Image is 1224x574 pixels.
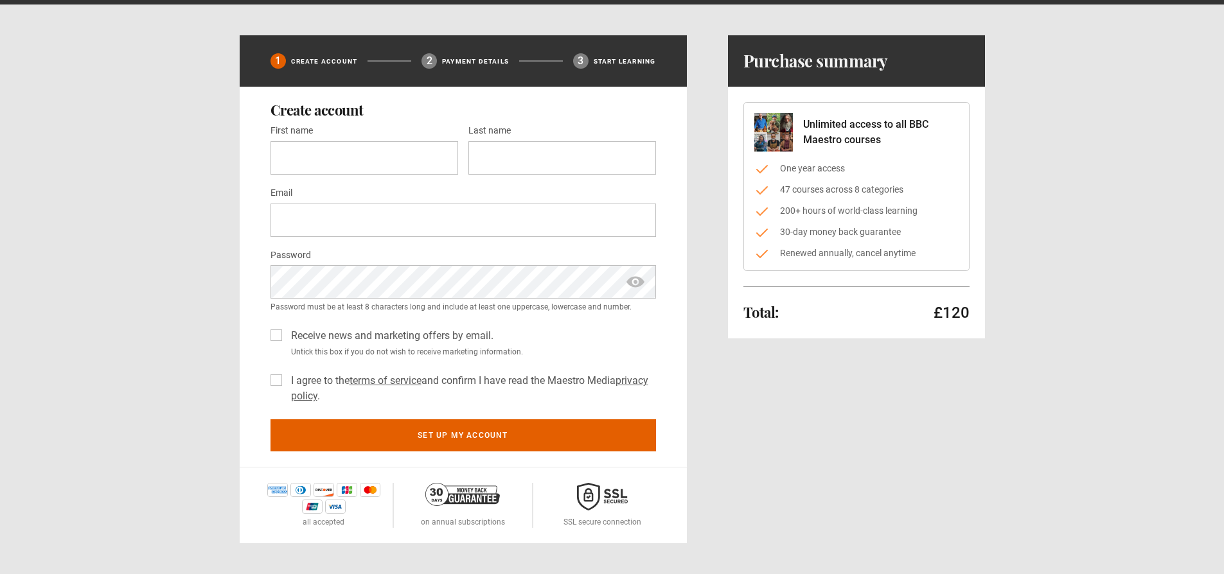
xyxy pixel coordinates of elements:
li: Renewed annually, cancel anytime [754,247,959,260]
label: Receive news and marketing offers by email. [286,328,493,344]
p: all accepted [303,516,344,528]
div: 3 [573,53,589,69]
img: diners [290,483,311,497]
p: £120 [934,302,970,323]
label: Email [271,186,292,201]
p: Start learning [594,57,656,66]
p: Unlimited access to all BBC Maestro courses [803,117,959,148]
label: Last name [468,123,511,139]
img: amex [267,483,288,497]
p: on annual subscriptions [421,516,505,528]
span: show password [625,265,646,299]
a: terms of service [350,374,421,387]
li: 47 courses across 8 categories [754,183,959,196]
img: unionpay [302,500,323,514]
p: Create Account [291,57,358,66]
li: One year access [754,162,959,175]
label: Password [271,248,311,263]
img: visa [325,500,346,514]
label: I agree to the and confirm I have read the Maestro Media . [286,373,656,404]
small: Password must be at least 8 characters long and include at least one uppercase, lowercase and num... [271,301,656,313]
h1: Purchase summary [743,51,888,71]
img: mastercard [360,483,380,497]
h2: Total: [743,304,779,320]
li: 30-day money back guarantee [754,225,959,239]
img: discover [314,483,334,497]
div: 1 [271,53,286,69]
img: 30-day-money-back-guarantee-c866a5dd536ff72a469b.png [425,483,500,506]
h2: Create account [271,102,656,117]
div: 2 [421,53,437,69]
li: 200+ hours of world-class learning [754,204,959,218]
button: Set up my account [271,419,656,451]
small: Untick this box if you do not wish to receive marketing information. [286,346,656,358]
img: jcb [337,483,357,497]
p: Payment details [442,57,509,66]
p: SSL secure connection [563,516,641,528]
label: First name [271,123,313,139]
